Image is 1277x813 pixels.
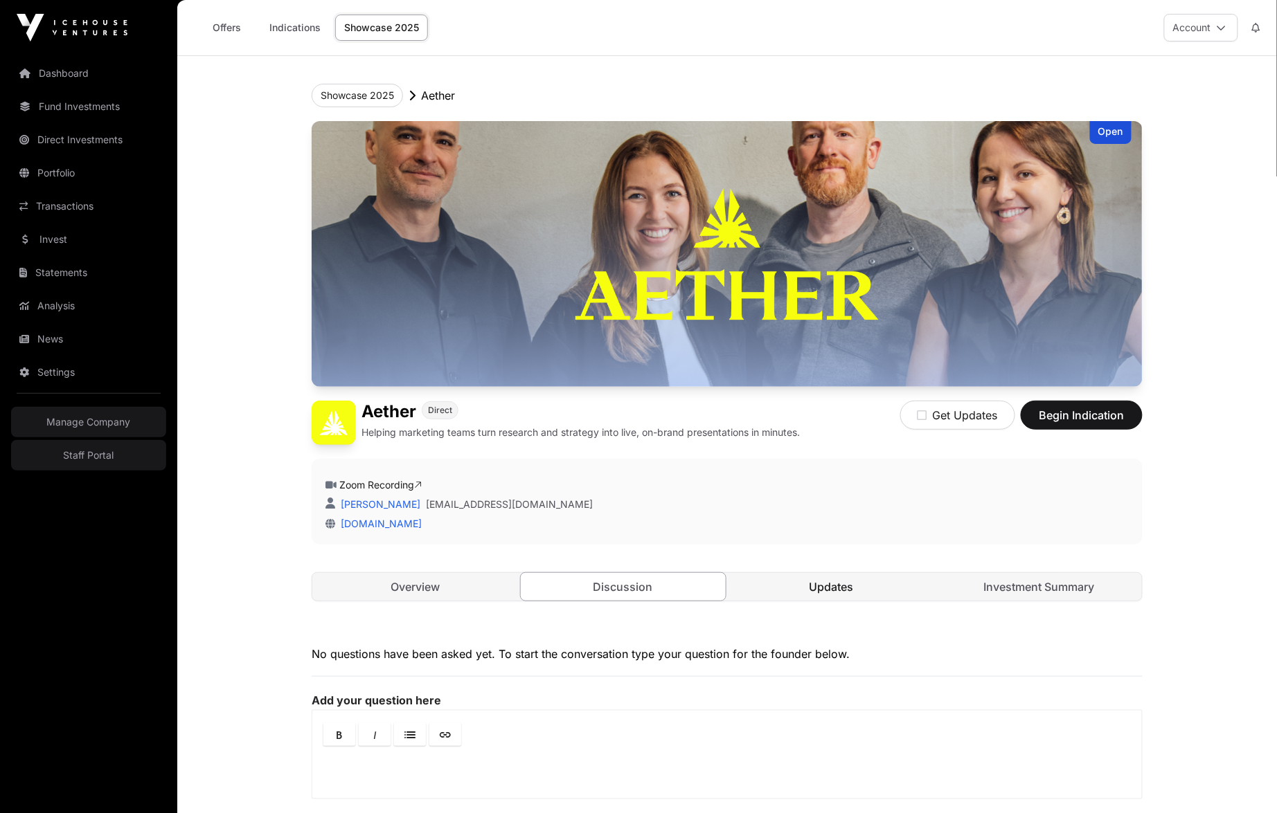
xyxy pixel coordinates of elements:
a: Link [429,723,461,746]
a: Updates [729,573,934,601]
a: Offers [199,15,255,41]
p: No questions have been asked yet. To start the conversation type your question for the founder be... [312,646,1143,662]
span: Direct [428,405,452,416]
button: Account [1164,14,1238,42]
img: Icehouse Ventures Logo [17,14,127,42]
a: Settings [11,357,166,387]
a: Staff Portal [11,440,166,471]
a: Lists [394,723,426,746]
a: Begin Indication [1021,414,1143,428]
label: Add your question here [312,693,1143,707]
a: [DOMAIN_NAME] [335,518,422,529]
a: Showcase 2025 [335,15,428,41]
a: Fund Investments [11,91,166,122]
nav: Tabs [312,573,1142,601]
a: News [11,324,166,354]
a: Zoom Recording [339,479,422,491]
a: Investment Summary [937,573,1143,601]
p: Helping marketing teams turn research and strategy into live, on-brand presentations in minutes. [361,426,800,439]
button: Get Updates [900,401,1015,430]
p: Aether [421,87,455,104]
img: Aether [312,121,1143,387]
a: Transactions [11,191,166,221]
a: Manage Company [11,407,166,437]
a: Direct Investments [11,125,166,155]
a: [PERSON_NAME] [338,498,420,510]
span: Begin Indication [1038,407,1125,423]
a: Italic [359,723,391,746]
a: Analysis [11,291,166,321]
iframe: Chat Widget [1208,747,1277,813]
a: Portfolio [11,158,166,188]
a: [EMAIL_ADDRESS][DOMAIN_NAME] [426,497,593,511]
img: Aether [312,401,356,445]
a: Statements [11,257,166,288]
a: Indications [260,15,330,41]
a: Dashboard [11,58,166,89]
div: Open [1090,121,1132,144]
a: Invest [11,224,166,255]
button: Begin Indication [1021,401,1143,430]
button: Showcase 2025 [312,84,403,107]
a: Discussion [520,572,727,601]
a: Overview [312,573,518,601]
h1: Aether [361,401,416,423]
a: Bold [323,723,355,746]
